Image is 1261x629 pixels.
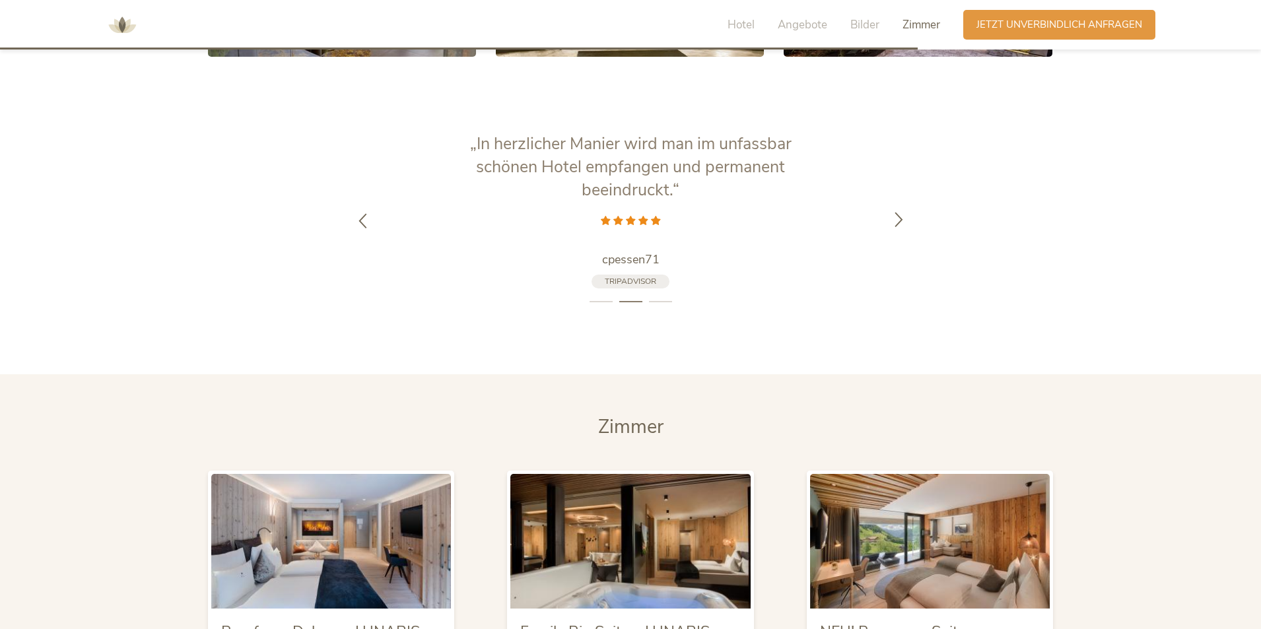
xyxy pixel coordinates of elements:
[598,414,664,440] span: Zimmer
[470,133,792,201] span: „In herzlicher Manier wird man im unfassbar schönen Hotel empfangen und permanent beeindruckt.“
[903,17,940,32] span: Zimmer
[810,474,1050,609] img: NEU! Panorama Suite
[102,20,142,29] a: AMONTI & LUNARIS Wellnessresort
[976,18,1142,32] span: Jetzt unverbindlich anfragen
[605,276,656,286] span: TripAdvisor
[211,474,451,609] img: Bergfeuer Deluxe – LUNARIS
[510,474,750,609] img: Family Bio Suite – LUNARIS
[592,275,669,288] a: TripAdvisor
[102,5,142,45] img: AMONTI & LUNARIS Wellnessresort
[728,17,755,32] span: Hotel
[850,17,879,32] span: Bilder
[465,251,796,268] a: cpessen71
[602,251,660,267] span: cpessen71
[778,17,827,32] span: Angebote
